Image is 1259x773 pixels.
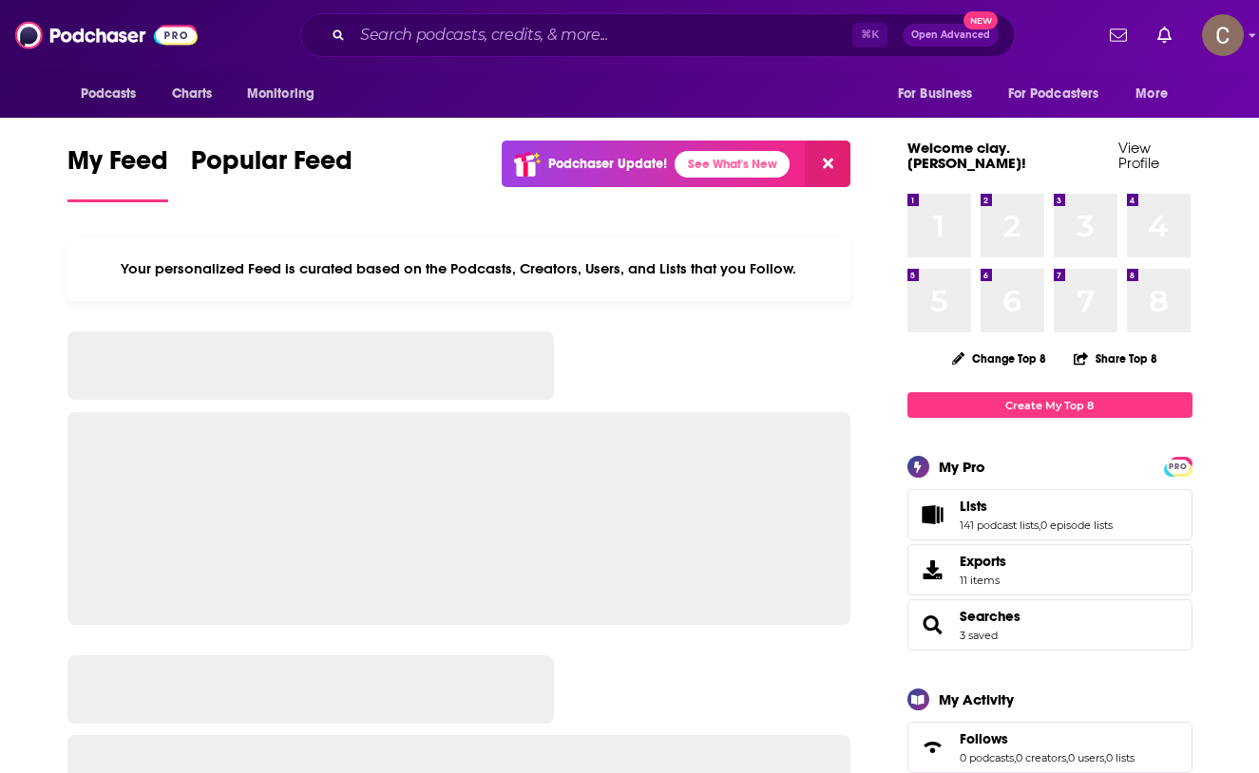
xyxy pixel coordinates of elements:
[963,11,998,29] span: New
[1118,139,1159,172] a: View Profile
[1016,751,1066,764] a: 0 creators
[939,458,985,476] div: My Pro
[1066,751,1068,764] span: ,
[1040,518,1113,532] a: 0 episode lists
[907,139,1026,172] a: Welcome clay.[PERSON_NAME]!
[907,489,1192,540] span: Lists
[907,599,1192,650] span: Searches
[300,13,1015,57] div: Search podcasts, credits, & more...
[996,76,1127,112] button: open menu
[191,144,353,202] a: Popular Feed
[67,144,168,202] a: My Feed
[914,734,952,761] a: Follows
[1008,81,1099,107] span: For Podcasters
[160,76,224,112] a: Charts
[960,574,1006,587] span: 11 items
[81,81,137,107] span: Podcasts
[1106,751,1135,764] a: 0 lists
[234,76,339,112] button: open menu
[914,501,952,528] a: Lists
[941,347,1059,370] button: Change Top 8
[1039,518,1040,532] span: ,
[960,751,1014,764] a: 0 podcasts
[1068,751,1104,764] a: 0 users
[247,81,315,107] span: Monitoring
[191,144,353,188] span: Popular Feed
[907,392,1192,418] a: Create My Top 8
[1150,19,1179,51] a: Show notifications dropdown
[960,629,998,642] a: 3 saved
[960,553,1006,570] span: Exports
[907,544,1192,595] a: Exports
[914,612,952,638] a: Searches
[1202,14,1244,56] img: User Profile
[1122,76,1192,112] button: open menu
[548,156,667,172] p: Podchaser Update!
[914,556,952,583] span: Exports
[960,498,987,515] span: Lists
[903,24,999,47] button: Open AdvancedNew
[960,730,1135,747] a: Follows
[15,17,198,53] img: Podchaser - Follow, Share and Rate Podcasts
[1202,14,1244,56] button: Show profile menu
[911,30,990,40] span: Open Advanced
[939,690,1014,708] div: My Activity
[67,144,168,188] span: My Feed
[353,20,852,50] input: Search podcasts, credits, & more...
[1102,19,1135,51] a: Show notifications dropdown
[960,498,1113,515] a: Lists
[1167,459,1190,473] a: PRO
[960,518,1039,532] a: 141 podcast lists
[852,23,887,47] span: ⌘ K
[1104,751,1106,764] span: ,
[907,722,1192,773] span: Follows
[885,76,997,112] button: open menu
[1014,751,1016,764] span: ,
[675,151,790,178] a: See What's New
[1167,460,1190,474] span: PRO
[898,81,973,107] span: For Business
[67,76,162,112] button: open menu
[960,730,1008,747] span: Follows
[1202,14,1244,56] span: Logged in as clay.bolton
[172,81,213,107] span: Charts
[1135,81,1168,107] span: More
[1073,340,1158,377] button: Share Top 8
[960,608,1021,625] a: Searches
[67,236,851,301] div: Your personalized Feed is curated based on the Podcasts, Creators, Users, and Lists that you Follow.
